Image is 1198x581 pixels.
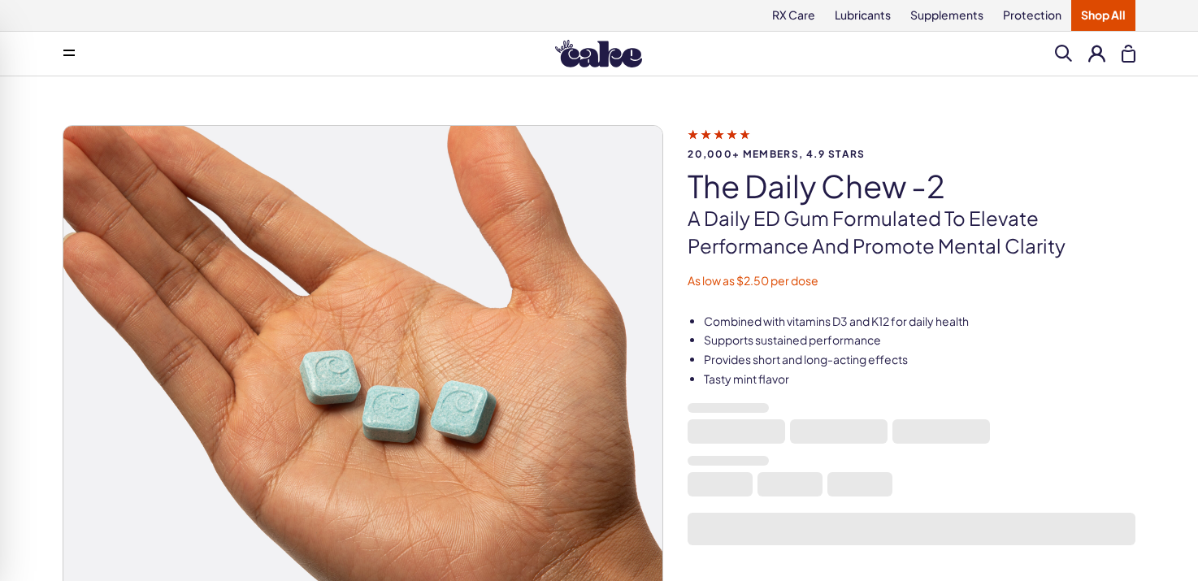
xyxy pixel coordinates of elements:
a: 20,000+ members, 4.9 stars [688,127,1135,159]
p: As low as $2.50 per dose [688,273,1135,289]
img: Hello Cake [555,40,642,67]
span: 20,000+ members, 4.9 stars [688,149,1135,159]
li: Tasty mint flavor [704,371,1135,388]
h1: The Daily Chew -2 [688,169,1135,203]
li: Supports sustained performance [704,332,1135,349]
p: A Daily ED Gum Formulated To Elevate Performance And Promote Mental Clarity [688,205,1135,259]
li: Combined with vitamins D3 and K12 for daily health [704,314,1135,330]
li: Provides short and long-acting effects [704,352,1135,368]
